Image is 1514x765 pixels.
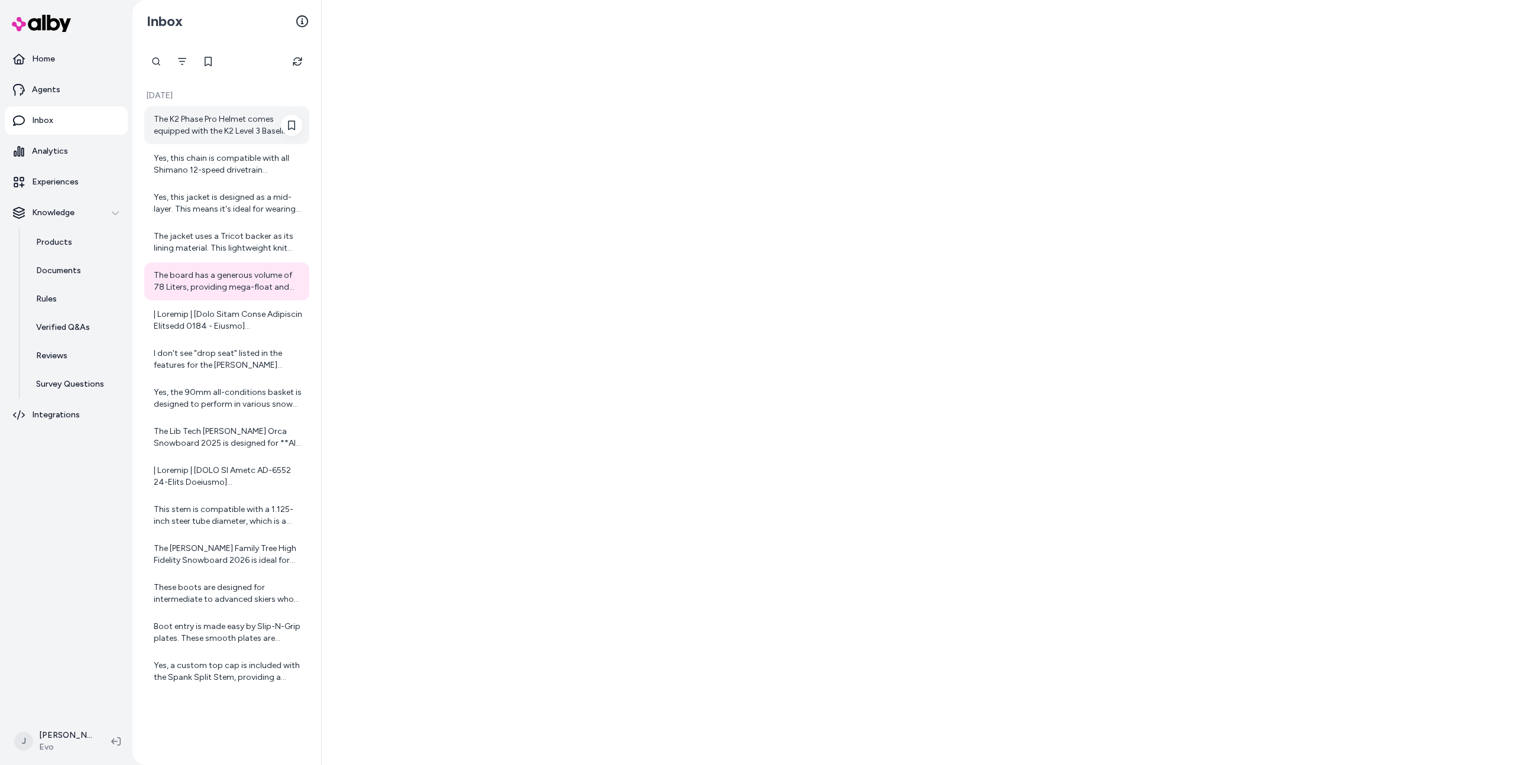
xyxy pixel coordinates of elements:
div: Yes, this chain is compatible with all Shimano 12-speed drivetrain components, ensuring smooth in... [154,153,302,176]
div: | Loremip | [Dolo Sitam Conse Adipiscin Elitsedd 0184 - Eiusmo](tempo://inc.utl.etd/magnaaliq-eni... [154,309,302,332]
a: Inbox [5,106,128,135]
a: Yes, this jacket is designed as a mid-layer. This means it's ideal for wearing over a base layer ... [144,184,309,222]
p: Integrations [32,409,80,421]
p: Rules [36,293,57,305]
a: Documents [24,257,128,285]
button: J[PERSON_NAME]Evo [7,722,102,760]
h2: Inbox [147,12,183,30]
p: Documents [36,265,81,277]
a: Integrations [5,401,128,429]
a: Analytics [5,137,128,166]
a: Verified Q&As [24,313,128,342]
div: | Loremip | [DOLO SI Ametc AD-6552 24-Elits Doeiusmo](tempo://inc.utl.etd/magnaaliq/enim-ad-minim... [154,465,302,488]
a: Products [24,228,128,257]
p: Knowledge [32,207,75,219]
p: Agents [32,84,60,96]
div: Yes, the 90mm all-conditions basket is designed to perform in various snow types, including powde... [154,387,302,410]
div: The [PERSON_NAME] Family Tree High Fidelity Snowboard 2026 is ideal for advanced freeriders who l... [154,543,302,566]
p: Verified Q&As [36,322,90,333]
a: | Loremip | [Dolo Sitam Conse Adipiscin Elitsedd 0184 - Eiusmo](tempo://inc.utl.etd/magnaaliq-eni... [144,302,309,339]
span: J [14,732,33,751]
div: I don't see "drop seat" listed in the features for the [PERSON_NAME] SOGN Bib Shell Pants. [154,348,302,371]
a: Agents [5,76,128,104]
a: Experiences [5,168,128,196]
div: Boot entry is made easy by Slip-N-Grip plates. These smooth plates are strategically placed to re... [154,621,302,644]
img: alby Logo [12,15,71,32]
p: [DATE] [144,90,309,102]
a: The board has a generous volume of 78 Liters, providing mega-float and making it easy to paddle a... [144,262,309,300]
a: The K2 Phase Pro Helmet comes equipped with the K2 Level 3 Baseline Audio system. Here's how it w... [144,106,309,144]
a: Yes, the 90mm all-conditions basket is designed to perform in various snow types, including powde... [144,380,309,417]
span: Evo [39,741,92,753]
div: The board has a generous volume of 78 Liters, providing mega-float and making it easy to paddle a... [154,270,302,293]
button: Refresh [286,50,309,73]
p: Home [32,53,55,65]
a: Home [5,45,128,73]
a: Yes, a custom top cap is included with the Spank Split Stem, providing a complete and finished lo... [144,653,309,691]
a: The Lib Tech [PERSON_NAME] Orca Snowboard 2025 is designed for **All-Mountain, Freeride, and Powd... [144,419,309,456]
a: These boots are designed for intermediate to advanced skiers who want a combination of comfort, c... [144,575,309,612]
p: Products [36,236,72,248]
p: Survey Questions [36,378,104,390]
a: Survey Questions [24,370,128,398]
div: The Lib Tech [PERSON_NAME] Orca Snowboard 2025 is designed for **All-Mountain, Freeride, and Powd... [154,426,302,449]
p: [PERSON_NAME] [39,730,92,741]
div: This stem is compatible with a 1.125-inch steer tube diameter, which is a common standard for man... [154,504,302,527]
p: Analytics [32,145,68,157]
a: Yes, this chain is compatible with all Shimano 12-speed drivetrain components, ensuring smooth in... [144,145,309,183]
p: Reviews [36,350,67,362]
a: The jacket uses a Tricot backer as its lining material. This lightweight knit fabric enhances com... [144,223,309,261]
a: | Loremip | [DOLO SI Ametc AD-6552 24-Elits Doeiusmo](tempo://inc.utl.etd/magnaaliq/enim-ad-minim... [144,458,309,495]
a: Rules [24,285,128,313]
p: Experiences [32,176,79,188]
button: Filter [170,50,194,73]
button: Knowledge [5,199,128,227]
a: I don't see "drop seat" listed in the features for the [PERSON_NAME] SOGN Bib Shell Pants. [144,341,309,378]
div: Yes, this jacket is designed as a mid-layer. This means it's ideal for wearing over a base layer ... [154,192,302,215]
a: Boot entry is made easy by Slip-N-Grip plates. These smooth plates are strategically placed to re... [144,614,309,651]
p: Inbox [32,115,53,127]
div: These boots are designed for intermediate to advanced skiers who want a combination of comfort, c... [154,582,302,605]
a: This stem is compatible with a 1.125-inch steer tube diameter, which is a common standard for man... [144,497,309,534]
a: The [PERSON_NAME] Family Tree High Fidelity Snowboard 2026 is ideal for advanced freeriders who l... [144,536,309,573]
div: Yes, a custom top cap is included with the Spank Split Stem, providing a complete and finished lo... [154,660,302,683]
div: The jacket uses a Tricot backer as its lining material. This lightweight knit fabric enhances com... [154,231,302,254]
div: The K2 Phase Pro Helmet comes equipped with the K2 Level 3 Baseline Audio system. Here's how it w... [154,114,302,137]
a: Reviews [24,342,128,370]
